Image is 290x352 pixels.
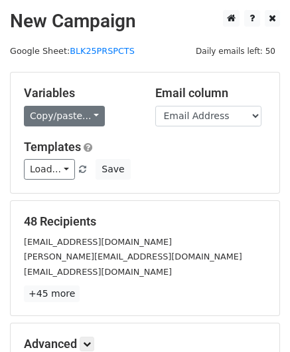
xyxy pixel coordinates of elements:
[24,337,266,351] h5: Advanced
[10,10,280,33] h2: New Campaign
[10,46,135,56] small: Google Sheet:
[24,86,135,100] h5: Variables
[24,237,172,247] small: [EMAIL_ADDRESS][DOMAIN_NAME]
[24,140,81,154] a: Templates
[24,106,105,126] a: Copy/paste...
[224,288,290,352] iframe: Chat Widget
[96,159,130,180] button: Save
[70,46,135,56] a: BLK25PRSPCTS
[24,159,75,180] a: Load...
[24,252,242,262] small: [PERSON_NAME][EMAIL_ADDRESS][DOMAIN_NAME]
[224,288,290,352] div: Widget de chat
[24,285,80,302] a: +45 more
[191,44,280,59] span: Daily emails left: 50
[24,214,266,229] h5: 48 Recipients
[191,46,280,56] a: Daily emails left: 50
[24,267,172,277] small: [EMAIL_ADDRESS][DOMAIN_NAME]
[155,86,267,100] h5: Email column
